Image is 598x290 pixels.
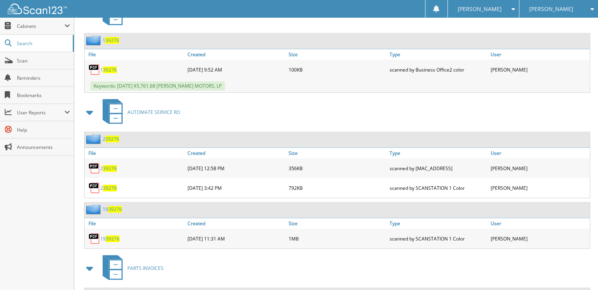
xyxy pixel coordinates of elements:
[489,62,590,77] div: [PERSON_NAME]
[287,218,388,229] a: Size
[127,265,164,272] span: PARTS INVOICES
[98,253,164,284] a: PARTS INVOICES
[88,182,100,194] img: PDF.png
[287,62,388,77] div: 100KB
[186,231,287,246] div: [DATE] 11:31 AM
[186,160,287,176] div: [DATE] 12:58 PM
[86,204,103,214] img: folder2.png
[489,180,590,196] div: [PERSON_NAME]
[100,66,117,73] a: 139276
[186,218,287,229] a: Created
[17,144,70,151] span: Announcements
[127,109,180,116] span: AUTOMATE SERVICE RO
[287,231,388,246] div: 1MB
[85,218,186,229] a: File
[88,233,100,244] img: PDF.png
[103,185,117,191] span: 39276
[103,206,122,213] a: 1939276
[458,7,502,11] span: [PERSON_NAME]
[86,35,103,45] img: folder2.png
[287,148,388,158] a: Size
[287,160,388,176] div: 356KB
[100,235,120,242] a: 1939276
[388,160,489,176] div: scanned by [MAC_ADDRESS]
[100,165,117,172] a: 239276
[388,148,489,158] a: Type
[17,40,69,47] span: Search
[17,92,70,99] span: Bookmarks
[85,49,186,60] a: File
[489,49,590,60] a: User
[186,49,287,60] a: Created
[388,231,489,246] div: scanned by SCANSTATION 1 Color
[17,23,64,29] span: Cabinets
[105,136,119,142] span: 39276
[388,62,489,77] div: scanned by Business Office2 color
[100,185,117,191] a: 239276
[98,97,180,128] a: AUTOMATE SERVICE RO
[8,4,67,14] img: scan123-logo-white.svg
[186,148,287,158] a: Created
[489,148,590,158] a: User
[103,37,119,44] a: 139276
[489,160,590,176] div: [PERSON_NAME]
[489,218,590,229] a: User
[108,206,122,213] span: 39276
[388,218,489,229] a: Type
[106,235,120,242] span: 39276
[559,252,598,290] iframe: Chat Widget
[103,66,117,73] span: 39276
[287,49,388,60] a: Size
[186,62,287,77] div: [DATE] 9:52 AM
[17,127,70,133] span: Help
[86,134,103,144] img: folder2.png
[105,37,119,44] span: 39276
[17,109,64,116] span: User Reports
[489,231,590,246] div: [PERSON_NAME]
[186,180,287,196] div: [DATE] 3:42 PM
[88,64,100,75] img: PDF.png
[103,165,117,172] span: 39276
[287,180,388,196] div: 792KB
[388,49,489,60] a: Type
[17,57,70,64] span: Scan
[388,180,489,196] div: scanned by SCANSTATION 1 Color
[85,148,186,158] a: File
[90,81,225,90] span: Keywords: [DATE] $5,761.68 [PERSON_NAME] MOTORS, LP
[103,136,119,142] a: 239276
[529,7,573,11] span: [PERSON_NAME]
[17,75,70,81] span: Reminders
[88,162,100,174] img: PDF.png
